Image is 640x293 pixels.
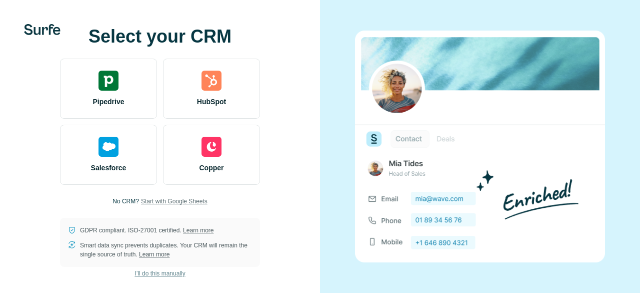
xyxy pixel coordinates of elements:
[141,197,207,206] button: Start with Google Sheets
[139,251,169,258] a: Learn more
[183,227,213,234] a: Learn more
[127,266,192,281] button: I’ll do this manually
[134,269,185,278] span: I’ll do this manually
[201,137,221,157] img: copper's logo
[80,241,252,259] p: Smart data sync prevents duplicates. Your CRM will remain the single source of truth.
[201,71,221,91] img: hubspot's logo
[91,163,126,173] span: Salesforce
[355,31,605,262] img: none image
[197,97,226,107] span: HubSpot
[80,226,213,235] p: GDPR compliant. ISO-27001 certified.
[199,163,224,173] span: Copper
[112,197,139,206] p: No CRM?
[98,137,118,157] img: salesforce's logo
[24,24,60,35] img: Surfe's logo
[98,71,118,91] img: pipedrive's logo
[92,97,124,107] span: Pipedrive
[60,27,260,47] h1: Select your CRM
